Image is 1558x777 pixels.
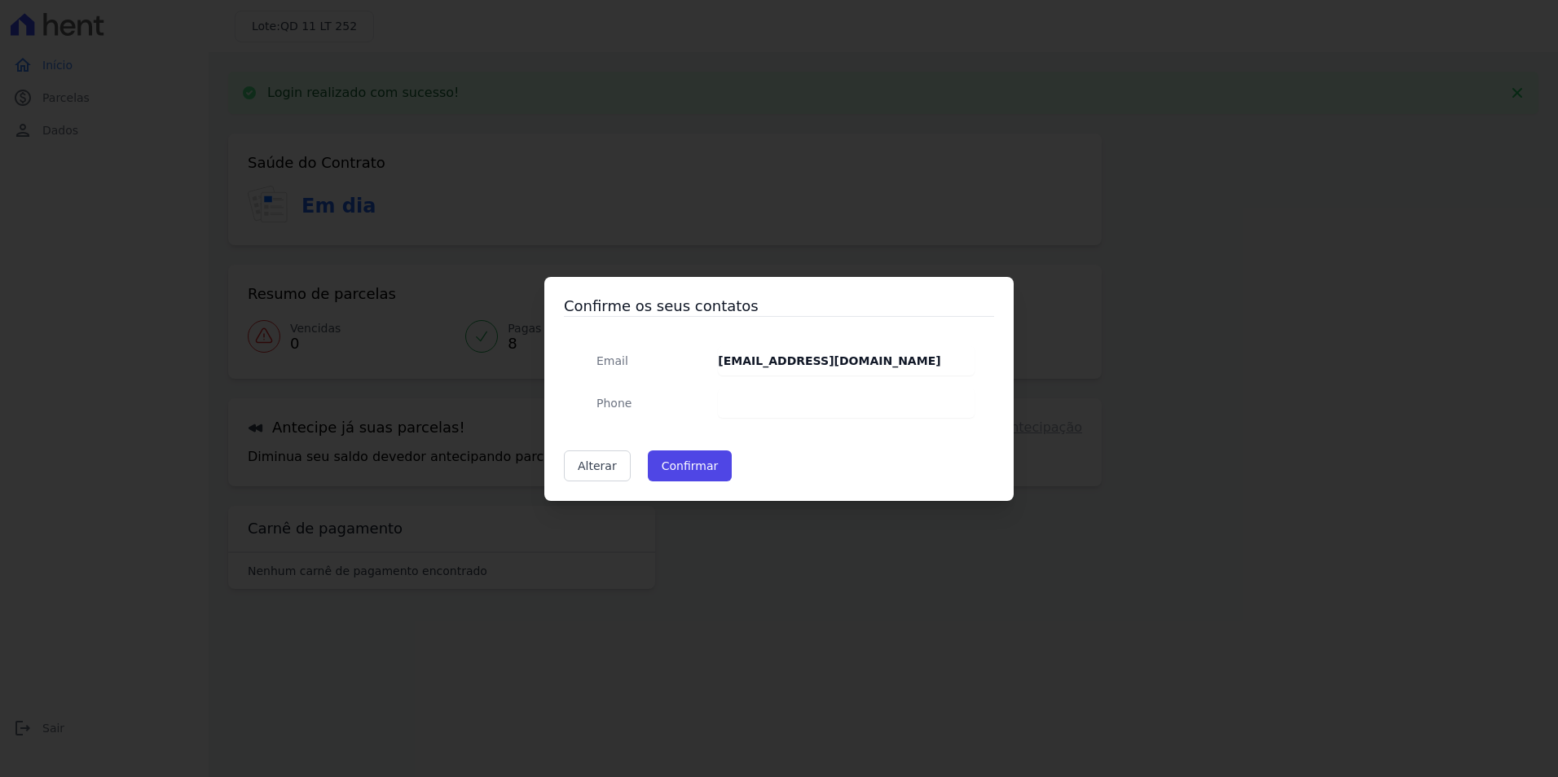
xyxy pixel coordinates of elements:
[596,354,628,367] span: translation missing: pt-BR.public.contracts.modal.confirmation.email
[648,450,733,481] button: Confirmar
[564,450,631,481] a: Alterar
[596,397,632,410] span: translation missing: pt-BR.public.contracts.modal.confirmation.phone
[718,354,940,367] strong: [EMAIL_ADDRESS][DOMAIN_NAME]
[564,296,994,316] h3: Confirme os seus contatos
